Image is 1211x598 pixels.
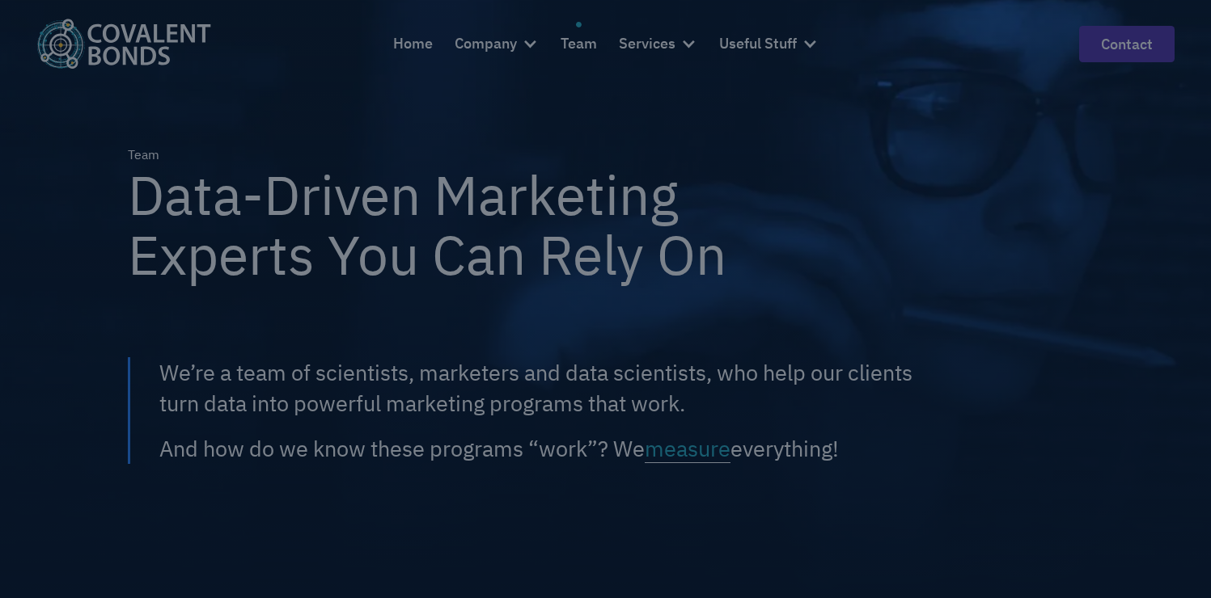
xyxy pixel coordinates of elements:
[159,433,839,464] div: And how do we know these programs “work”? We everything!
[719,22,819,65] div: Useful Stuff
[645,434,730,463] span: measure
[561,22,597,65] a: Team
[128,145,159,165] div: Team
[619,22,697,65] div: Services
[36,19,211,68] a: home
[128,165,853,285] h1: Data-Driven Marketing Experts You Can Rely On
[393,22,433,65] a: Home
[36,19,211,68] img: Covalent Bonds White / Teal Logo
[393,32,433,56] div: Home
[455,32,517,56] div: Company
[619,32,675,56] div: Services
[719,32,797,56] div: Useful Stuff
[455,22,539,65] div: Company
[159,357,914,419] div: We’re a team of scientists, marketers and data scientists, who help our clients turn data into po...
[1079,26,1175,62] a: contact
[561,32,597,56] div: Team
